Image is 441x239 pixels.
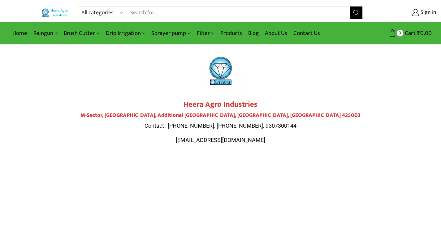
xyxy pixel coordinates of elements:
[397,30,403,36] span: 0
[197,48,244,94] img: heera-logo-1000
[148,26,193,41] a: Sprayer pump
[9,26,30,41] a: Home
[403,29,416,37] span: Cart
[372,7,436,18] a: Sign in
[176,137,265,143] span: [EMAIL_ADDRESS][DOMAIN_NAME]
[145,122,296,129] span: Contact : [PHONE_NUMBER], [PHONE_NUMBER], 9307300144
[103,26,148,41] a: Drip Irrigation
[245,26,262,41] a: Blog
[417,28,420,38] span: ₹
[217,26,245,41] a: Products
[350,6,362,19] button: Search button
[30,26,61,41] a: Raingun
[61,26,102,41] a: Brush Cutter
[290,26,323,41] a: Contact Us
[184,98,257,111] strong: Heera Agro Industries
[262,26,290,41] a: About Us
[369,28,432,39] a: 0 Cart ₹0.00
[127,6,350,19] input: Search for...
[194,26,217,41] a: Filter
[417,28,432,38] bdi: 0.00
[47,112,394,119] h4: M-Sector, [GEOGRAPHIC_DATA], Additional [GEOGRAPHIC_DATA], [GEOGRAPHIC_DATA], [GEOGRAPHIC_DATA] 4...
[419,9,436,17] span: Sign in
